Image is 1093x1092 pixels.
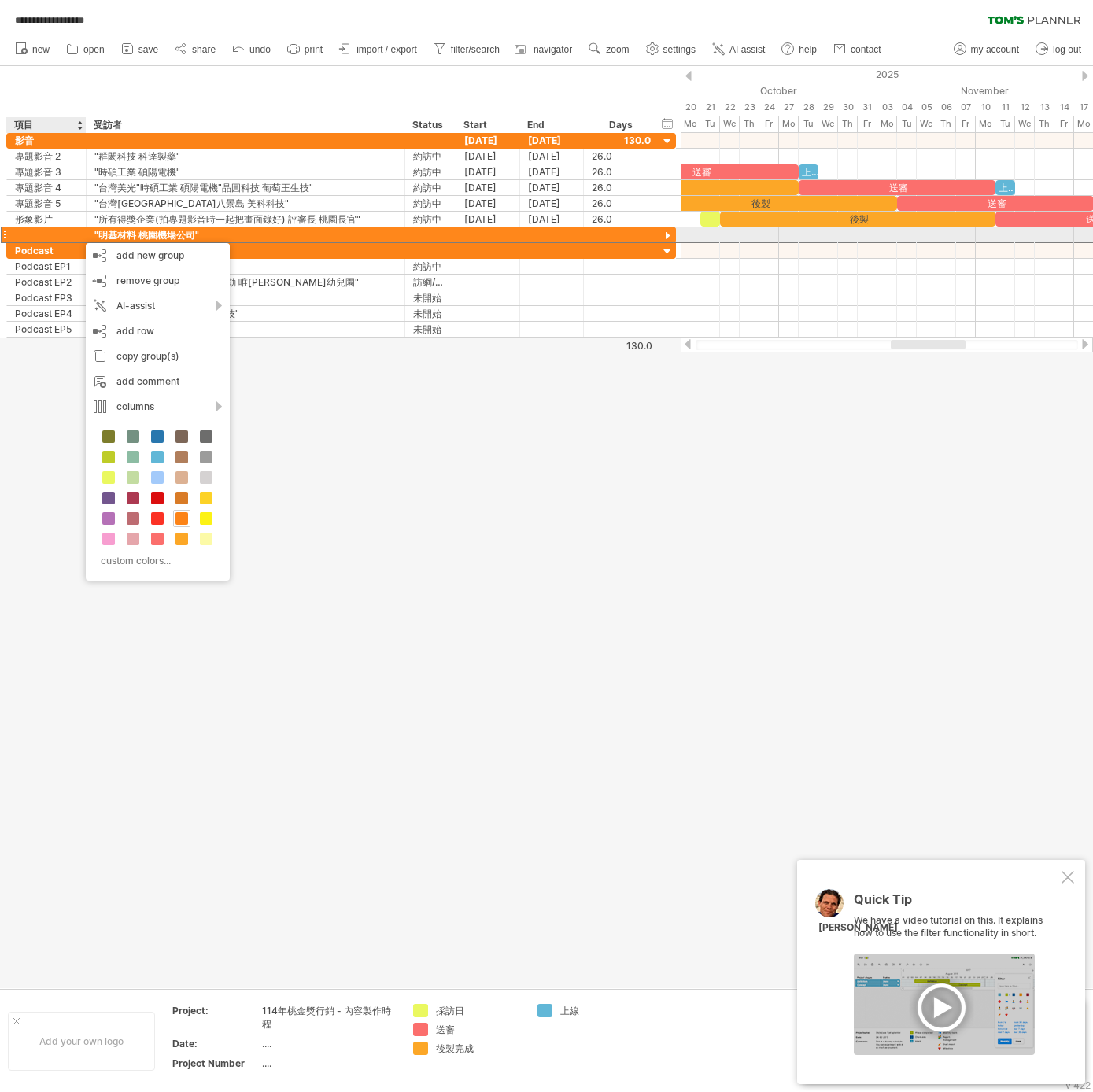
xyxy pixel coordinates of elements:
[583,117,658,133] div: Days
[94,322,397,337] div: "清淨海 輝能科技 博士門"
[799,116,818,132] div: Tuesday, 28 October 2025
[520,212,584,227] div: [DATE]
[116,275,179,286] span: remove group
[456,133,520,148] div: [DATE]
[851,44,881,55] span: contact
[799,44,817,55] span: help
[779,116,799,132] div: Monday, 27 October 2025
[94,117,396,133] div: 受訪者
[838,99,858,116] div: Thursday, 30 October 2025
[560,1004,646,1017] div: 上線
[413,149,448,164] div: 約訪中
[1015,99,1035,116] div: Wednesday, 12 November 2025
[1015,116,1035,132] div: Wednesday, 12 November 2025
[818,116,838,132] div: Wednesday, 29 October 2025
[94,550,217,571] div: custom colors...
[172,1004,259,1017] div: Project:
[413,259,448,274] div: 約訪中
[94,149,397,164] div: "群閎科技 科達製藥"
[86,394,230,419] div: columns
[520,164,584,179] div: [DATE]
[858,99,877,116] div: Friday, 31 October 2025
[436,1042,522,1055] div: 後製完成
[917,99,936,116] div: Wednesday, 5 November 2025
[681,116,700,132] div: Monday, 20 October 2025
[759,116,779,132] div: Friday, 24 October 2025
[1053,44,1081,55] span: log out
[456,164,520,179] div: [DATE]
[86,369,230,394] div: add comment
[602,164,799,179] div: 送審
[15,275,78,290] div: Podcast EP2
[708,39,770,60] a: AI assist
[456,149,520,164] div: [DATE]
[463,117,511,133] div: Start
[413,164,448,179] div: 約訪中
[451,44,500,55] span: filter/search
[15,133,78,148] div: 影音
[15,196,78,211] div: 專題影音 5
[283,39,327,60] a: print
[1032,39,1086,60] a: log out
[606,44,629,55] span: zoom
[956,99,976,116] div: Friday, 7 November 2025
[456,180,520,195] div: [DATE]
[740,116,759,132] div: Thursday, 23 October 2025
[642,39,700,60] a: settings
[592,180,651,195] div: 26.0
[777,39,822,60] a: help
[995,99,1015,116] div: Tuesday, 11 November 2025
[413,275,448,290] div: 訪綱/腳本處理
[192,44,216,55] span: share
[897,116,917,132] div: Tuesday, 4 November 2025
[520,149,584,164] div: [DATE]
[335,39,422,60] a: import / export
[995,180,1015,195] div: 上線
[86,319,230,344] div: add row
[413,212,448,227] div: 約訪中
[818,921,898,935] div: [PERSON_NAME]
[917,116,936,132] div: Wednesday, 5 November 2025
[799,180,995,195] div: 送審
[413,306,448,321] div: 未開始
[995,116,1015,132] div: Tuesday, 11 November 2025
[94,275,397,290] div: "綠電再生 鑫[PERSON_NAME]動 唯[PERSON_NAME]幼兒園"
[818,99,838,116] div: Wednesday, 29 October 2025
[1035,99,1054,116] div: Thursday, 13 November 2025
[86,344,230,369] div: copy group(s)
[759,99,779,116] div: Friday, 24 October 2025
[976,99,995,116] div: Monday, 10 November 2025
[1035,116,1054,132] div: Thursday, 13 November 2025
[8,1012,155,1071] div: Add your own logo
[413,322,448,337] div: 未開始
[32,44,50,55] span: new
[94,306,397,321] div: "永光化學 日月光中壢廠 耀登科技"
[936,116,956,132] div: Thursday, 6 November 2025
[799,99,818,116] div: Tuesday, 28 October 2025
[534,44,572,55] span: navigator
[94,180,397,195] div: "台灣美光"時碩工業 碩陽電機"晶圓科技 葡萄王生技"
[83,44,105,55] span: open
[86,243,230,268] div: add new group
[720,212,995,227] div: 後製
[436,1023,522,1036] div: 送審
[15,164,78,179] div: 專題影音 3
[877,116,897,132] div: Monday, 3 November 2025
[356,44,417,55] span: import / export
[94,164,397,179] div: "時碩工業 碩陽電機"
[412,117,447,133] div: Status
[15,180,78,195] div: 專題影音 4
[592,212,651,227] div: 26.0
[512,39,577,60] a: navigator
[1054,99,1074,116] div: Friday, 14 November 2025
[94,290,397,305] div: "協易機械 長榮航太 邑昇實業"
[700,99,720,116] div: Tuesday, 21 October 2025
[585,340,652,352] div: 130.0
[592,164,651,179] div: 26.0
[527,117,574,133] div: End
[249,44,271,55] span: undo
[14,117,77,133] div: 項目
[720,116,740,132] div: Wednesday, 22 October 2025
[592,149,651,164] div: 26.0
[94,259,397,274] div: "瑞健醫療 中華電信 台灣房屋"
